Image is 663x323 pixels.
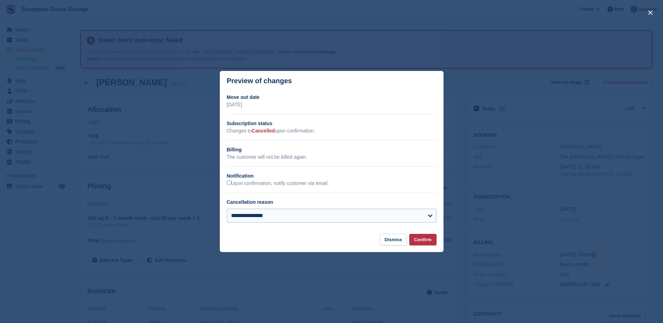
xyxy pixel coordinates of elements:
[380,234,407,245] button: Dismiss
[227,101,437,108] p: [DATE]
[227,127,437,135] p: Changes to upon confirmation.
[409,234,437,245] button: Confirm
[227,180,231,185] input: Upon confirmation, notify customer via email.
[227,180,329,187] label: Upon confirmation, notify customer via email.
[227,199,273,205] label: Cancellation reason
[227,94,437,101] h2: Move out date
[227,172,437,180] h2: Notification
[227,77,292,85] p: Preview of changes
[227,120,437,127] h2: Subscription status
[645,7,656,18] button: close
[227,146,437,153] h2: Billing
[227,153,437,161] p: The customer will not be billed again.
[252,128,275,134] span: Cancelled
